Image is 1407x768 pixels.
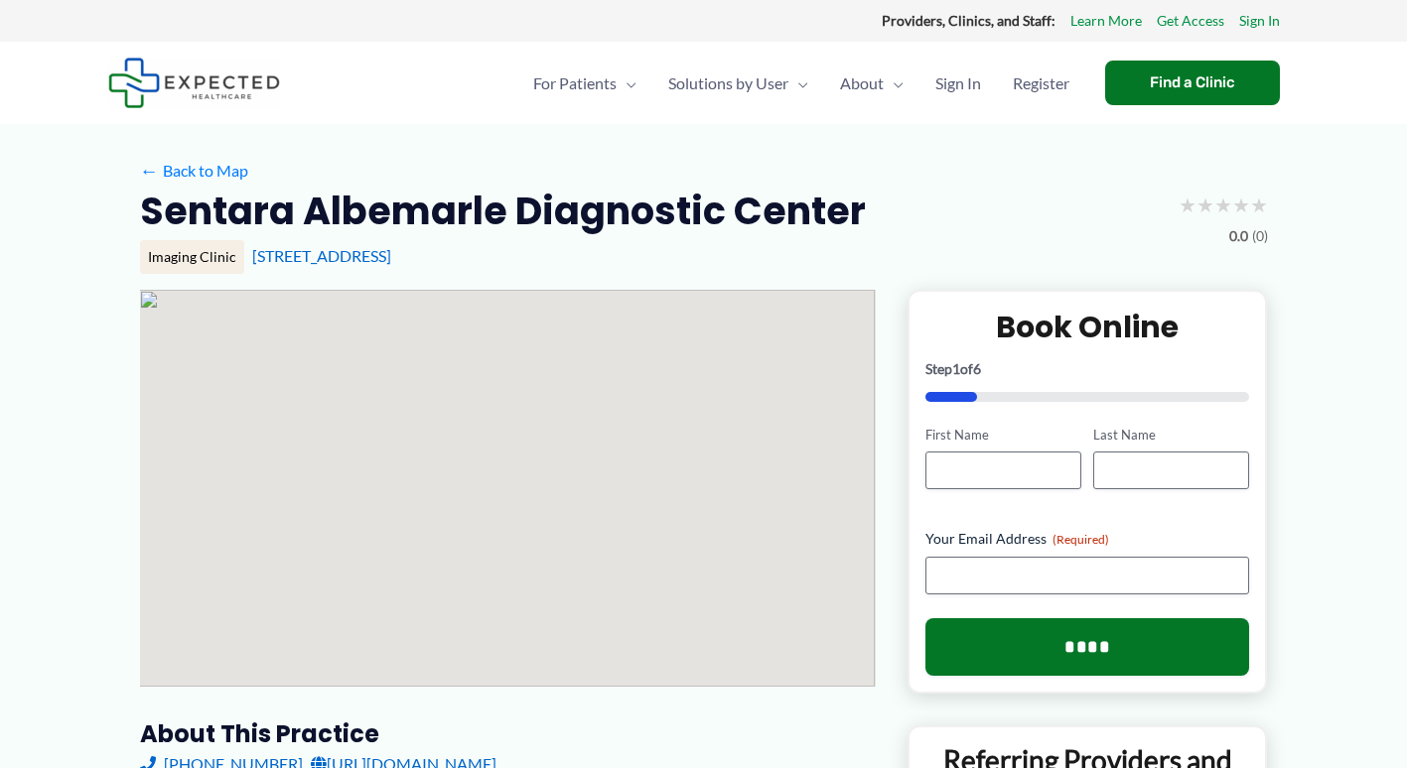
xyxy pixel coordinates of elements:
h3: About this practice [140,718,876,749]
img: Expected Healthcare Logo - side, dark font, small [108,58,280,108]
span: About [840,49,884,118]
span: For Patients [533,49,617,118]
span: Menu Toggle [617,49,636,118]
label: Your Email Address [925,529,1250,549]
a: Find a Clinic [1105,61,1280,105]
span: 6 [973,360,981,377]
span: ★ [1232,187,1250,223]
span: 0.0 [1229,223,1248,249]
p: Step of [925,362,1250,376]
span: ★ [1214,187,1232,223]
h2: Book Online [925,308,1250,346]
a: Sign In [919,49,997,118]
span: (0) [1252,223,1268,249]
a: Learn More [1070,8,1142,34]
span: 1 [952,360,960,377]
span: Menu Toggle [788,49,808,118]
a: AboutMenu Toggle [824,49,919,118]
span: Solutions by User [668,49,788,118]
span: ← [140,161,159,180]
h2: Sentara Albemarle Diagnostic Center [140,187,866,235]
nav: Primary Site Navigation [517,49,1085,118]
span: Register [1013,49,1069,118]
label: First Name [925,426,1081,445]
strong: Providers, Clinics, and Staff: [882,12,1055,29]
a: Get Access [1157,8,1224,34]
span: ★ [1179,187,1196,223]
a: For PatientsMenu Toggle [517,49,652,118]
a: ←Back to Map [140,156,248,186]
label: Last Name [1093,426,1249,445]
a: Sign In [1239,8,1280,34]
div: Imaging Clinic [140,240,244,274]
a: [STREET_ADDRESS] [252,246,391,265]
a: Solutions by UserMenu Toggle [652,49,824,118]
span: ★ [1250,187,1268,223]
span: ★ [1196,187,1214,223]
span: Sign In [935,49,981,118]
a: Register [997,49,1085,118]
span: Menu Toggle [884,49,904,118]
span: (Required) [1053,532,1109,547]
